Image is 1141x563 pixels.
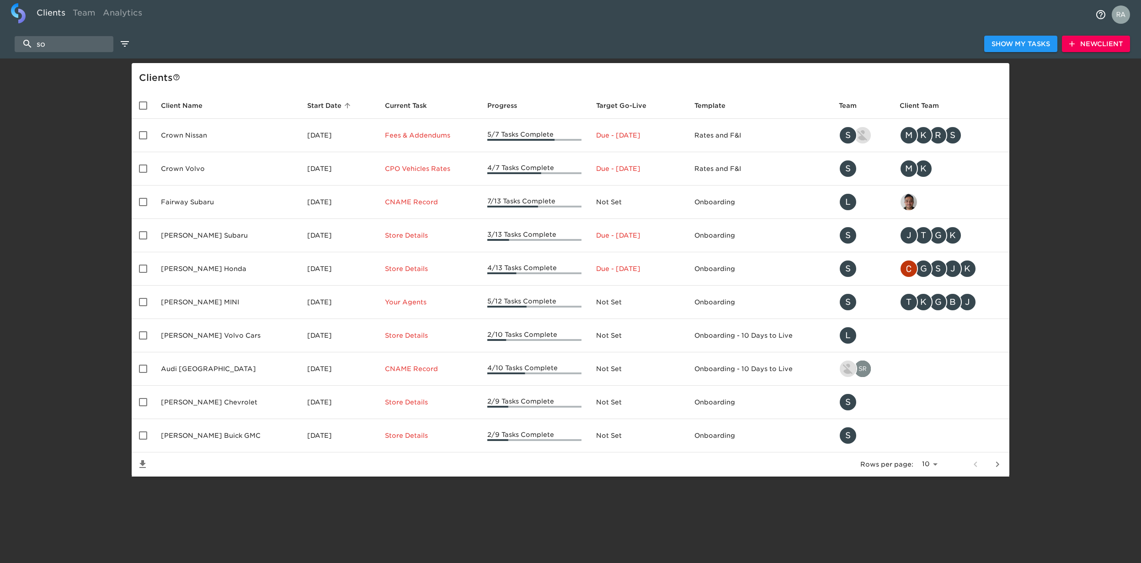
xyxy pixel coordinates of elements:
[154,219,300,252] td: [PERSON_NAME] Subaru
[33,3,69,26] a: Clients
[385,364,473,373] p: CNAME Record
[914,293,933,311] div: K
[154,386,300,419] td: [PERSON_NAME] Chevrolet
[839,293,857,311] div: S
[958,260,976,278] div: K
[687,352,832,386] td: Onboarding - 10 Days to Live
[839,159,857,178] div: S
[958,293,976,311] div: J
[596,264,680,273] p: Due - [DATE]
[385,164,473,173] p: CPO Vehicles Rates
[307,100,353,111] span: Start Date
[687,319,832,352] td: Onboarding - 10 Days to Live
[1062,36,1130,53] button: NewClient
[839,226,857,244] div: S
[986,453,1008,475] button: next page
[687,119,832,152] td: Rates and F&I
[914,126,933,144] div: K
[839,360,885,378] div: kevin.lo@roadster.com, sreeramsarma.gvs@cdk.com
[480,219,589,252] td: 3/13 Tasks Complete
[687,286,832,319] td: Onboarding
[840,361,856,377] img: kevin.lo@roadster.com
[589,386,687,419] td: Not Set
[596,100,658,111] span: Target Go-Live
[385,131,473,140] p: Fees & Addendums
[154,186,300,219] td: Fairway Subaru
[929,226,947,244] div: G
[839,293,885,311] div: savannah@roadster.com
[11,3,26,23] img: logo
[839,226,885,244] div: savannah@roadster.com
[992,38,1050,50] span: Show My Tasks
[914,226,933,244] div: T
[1090,4,1112,26] button: notifications
[929,260,947,278] div: S
[99,3,146,26] a: Analytics
[687,219,832,252] td: Onboarding
[839,126,857,144] div: S
[480,119,589,152] td: 5/7 Tasks Complete
[300,286,378,319] td: [DATE]
[480,419,589,452] td: 2/9 Tasks Complete
[117,36,133,52] button: edit
[589,419,687,452] td: Not Set
[596,164,680,173] p: Due - [DATE]
[480,152,589,186] td: 4/7 Tasks Complete
[589,186,687,219] td: Not Set
[139,70,1006,85] div: Client s
[385,100,439,111] span: Current Task
[839,326,885,345] div: leland@roadster.com
[929,293,947,311] div: G
[480,286,589,319] td: 5/12 Tasks Complete
[132,92,1009,477] table: enhanced table
[694,100,737,111] span: Template
[300,252,378,286] td: [DATE]
[300,386,378,419] td: [DATE]
[480,386,589,419] td: 2/9 Tasks Complete
[385,264,473,273] p: Store Details
[385,398,473,407] p: Store Details
[900,193,1002,211] div: sai@simplemnt.com
[944,126,962,144] div: S
[300,186,378,219] td: [DATE]
[589,352,687,386] td: Not Set
[900,126,1002,144] div: mcooley@crowncars.com, kwilson@crowncars.com, rrobins@crowncars.com, sparent@crowncars.com
[839,426,857,445] div: S
[300,319,378,352] td: [DATE]
[854,361,871,377] img: sreeramsarma.gvs@cdk.com
[480,252,589,286] td: 4/13 Tasks Complete
[385,297,473,307] p: Your Agents
[480,186,589,219] td: 7/13 Tasks Complete
[944,293,962,311] div: B
[839,126,885,144] div: savannah@roadster.com, austin@roadster.com
[385,431,473,440] p: Store Details
[154,152,300,186] td: Crown Volvo
[154,319,300,352] td: [PERSON_NAME] Volvo Cars
[385,100,427,111] span: This is the next Task in this Hub that should be completed
[589,319,687,352] td: Not Set
[687,386,832,419] td: Onboarding
[687,186,832,219] td: Onboarding
[914,159,933,178] div: K
[944,226,962,244] div: K
[69,3,99,26] a: Team
[154,419,300,452] td: [PERSON_NAME] Buick GMC
[901,260,917,277] img: christopher.mccarthy@roadster.com
[860,460,913,469] p: Rows per page:
[839,260,885,278] div: savannah@roadster.com
[839,193,857,211] div: L
[984,36,1057,53] button: Show My Tasks
[1069,38,1123,50] span: New Client
[173,74,180,81] svg: This is a list of all of your clients and clients shared with you
[839,100,869,111] span: Team
[914,260,933,278] div: G
[839,393,885,411] div: savannah@roadster.com
[900,159,918,178] div: M
[161,100,214,111] span: Client Name
[154,119,300,152] td: Crown Nissan
[385,231,473,240] p: Store Details
[900,226,1002,244] div: james.kurtenbach@schomp.com, tj.joyce@schomp.com, george.lawton@schomp.com, kevin.mand@schomp.com
[917,457,941,471] select: rows per page
[929,126,947,144] div: R
[900,293,1002,311] div: travis.taggart@schomp.com, kevin.mand@schomp.com, george.lawton@schomp.com, brian.gritzmaker@scho...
